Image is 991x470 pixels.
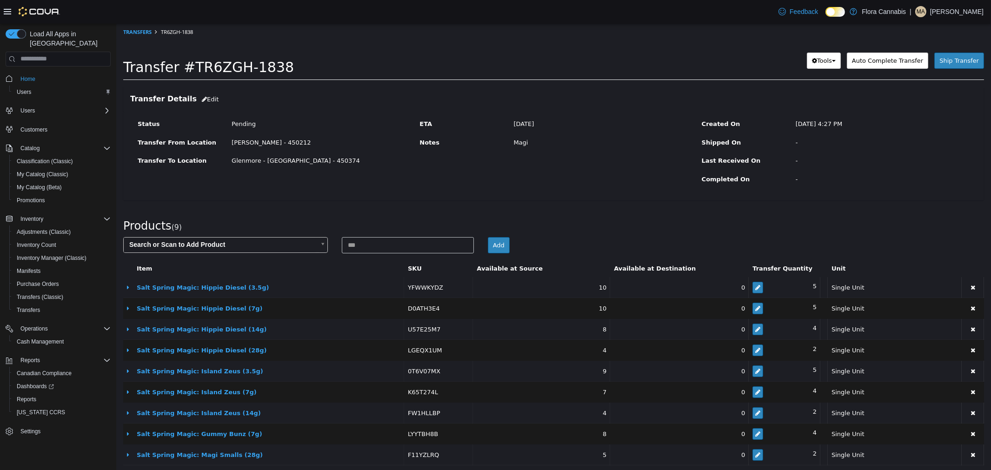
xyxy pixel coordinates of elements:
[292,260,327,267] span: YFWWKYDZ
[849,278,864,291] button: Delete
[13,195,111,206] span: Promotions
[20,145,40,152] span: Catalog
[579,132,672,142] label: Last Received On
[625,344,629,351] span: 0
[818,29,868,46] button: Ship Transfer
[636,279,700,288] div: 5
[486,407,490,414] span: 8
[17,280,59,288] span: Purchase Orders
[731,29,812,46] button: Auto Complete Transfer
[20,323,150,330] a: Salt Spring Magic: Hippie Diesel (28g)
[486,323,490,330] span: 4
[17,370,72,377] span: Canadian Compliance
[579,114,672,124] label: Shipped On
[849,424,864,438] button: Delete
[9,181,114,194] button: My Catalog (Beta)
[58,199,63,208] span: 9
[636,384,700,393] div: 2
[17,213,47,225] button: Inventory
[2,104,114,117] button: Users
[17,355,44,366] button: Reports
[26,29,111,48] span: Load All Apps in [GEOGRAPHIC_DATA]
[715,281,748,288] span: Single Unit
[636,342,700,351] div: 5
[486,386,490,393] span: 4
[625,302,629,309] span: 0
[9,335,114,348] button: Cash Management
[14,67,861,84] h3: Transfer Details
[9,406,114,419] button: [US_STATE] CCRS
[7,214,199,229] span: Search or Scan to Add Product
[13,195,49,206] a: Promotions
[17,323,52,334] button: Operations
[825,7,845,17] input: Dark Mode
[9,367,114,380] button: Canadian Compliance
[9,252,114,265] button: Inventory Manager (Classic)
[483,260,491,267] span: 10
[80,67,107,84] button: Edit
[20,126,47,133] span: Customers
[2,123,114,136] button: Customers
[13,226,74,238] a: Adjustments (Classic)
[636,321,700,330] div: 2
[672,132,860,142] div: -
[17,426,44,437] a: Settings
[17,396,36,403] span: Reports
[13,291,67,303] a: Transfers (Classic)
[17,143,43,154] button: Catalog
[7,196,55,209] span: Products
[13,394,111,405] span: Reports
[372,213,393,230] button: Add
[849,362,864,375] button: Delete
[13,381,58,392] a: Dashboards
[9,291,114,304] button: Transfers (Classic)
[17,425,111,437] span: Settings
[13,182,66,193] a: My Catalog (Beta)
[13,278,63,290] a: Purchase Orders
[13,169,72,180] a: My Catalog (Classic)
[636,404,700,414] div: 4
[13,407,69,418] a: [US_STATE] CCRS
[9,194,114,207] button: Promotions
[20,215,43,223] span: Inventory
[483,281,491,288] span: 10
[17,383,54,390] span: Dashboards
[14,132,108,142] label: Transfer To Location
[17,171,68,178] span: My Catalog (Classic)
[17,409,65,416] span: [US_STATE] CCRS
[849,404,864,417] button: Delete
[790,7,818,16] span: Feedback
[849,257,864,271] button: Delete
[823,33,863,40] span: Ship Transfer
[13,394,40,405] a: Reports
[2,142,114,155] button: Catalog
[13,252,90,264] a: Inventory Manager (Classic)
[13,291,111,303] span: Transfers (Classic)
[17,228,71,236] span: Adjustments (Classic)
[108,114,296,124] div: [PERSON_NAME] - 450212
[498,240,581,250] button: Available at Destination
[715,386,748,393] span: Single Unit
[292,323,326,330] span: LGEQX1UM
[486,344,490,351] span: 9
[715,428,748,435] span: Single Unit
[20,344,147,351] a: Salt Spring Magic: Island Zeus (3.5g)
[715,302,748,309] span: Single Unit
[701,33,716,40] span: Tools
[625,386,629,393] span: 0
[2,322,114,335] button: Operations
[108,96,296,105] div: Pending
[20,281,146,288] a: Salt Spring Magic: Hippie Diesel (7g)
[9,278,114,291] button: Purchase Orders
[13,407,111,418] span: Washington CCRS
[13,336,67,347] a: Cash Management
[2,72,114,86] button: Home
[20,107,35,114] span: Users
[292,428,323,435] span: F11YZLRQ
[9,380,114,393] a: Dashboards
[17,184,62,191] span: My Catalog (Beta)
[7,35,178,52] span: Transfer #TR6ZGH-1838
[625,281,629,288] span: 0
[13,368,111,379] span: Canadian Compliance
[13,278,111,290] span: Purchase Orders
